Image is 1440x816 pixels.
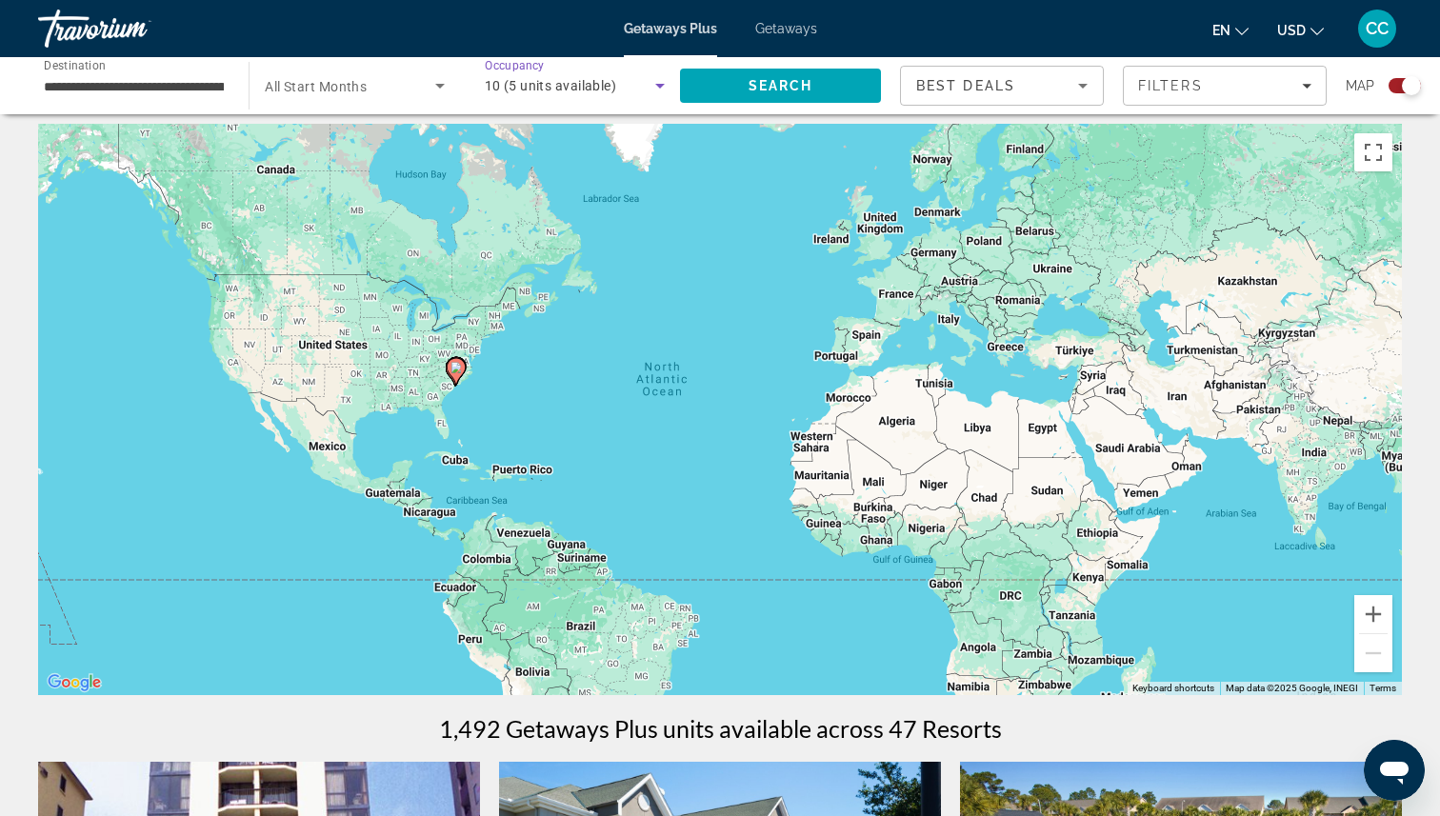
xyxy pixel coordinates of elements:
button: User Menu [1352,9,1402,49]
span: 10 (5 units available) [485,78,617,93]
a: Getaways Plus [624,21,717,36]
span: Search [749,78,813,93]
button: Keyboard shortcuts [1132,682,1214,695]
button: Zoom out [1354,634,1392,672]
span: Best Deals [916,78,1015,93]
span: All Start Months [265,79,367,94]
span: Filters [1138,78,1203,93]
a: Open this area in Google Maps (opens a new window) [43,670,106,695]
a: Terms (opens in new tab) [1370,683,1396,693]
button: Change language [1212,16,1249,44]
button: Zoom in [1354,595,1392,633]
span: CC [1366,19,1389,38]
img: Google [43,670,106,695]
span: Map data ©2025 Google, INEGI [1226,683,1358,693]
span: Occupancy [485,59,545,72]
mat-select: Sort by [916,74,1088,97]
button: Change currency [1277,16,1324,44]
button: Search [680,69,881,103]
a: Travorium [38,4,229,53]
button: Toggle fullscreen view [1354,133,1392,171]
span: Map [1346,72,1374,99]
a: Getaways [755,21,817,36]
span: en [1212,23,1230,38]
span: Destination [44,58,106,71]
span: USD [1277,23,1306,38]
button: Filters [1123,66,1327,106]
iframe: Button to launch messaging window [1364,740,1425,801]
input: Select destination [44,75,224,98]
h1: 1,492 Getaways Plus units available across 47 Resorts [439,714,1002,743]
